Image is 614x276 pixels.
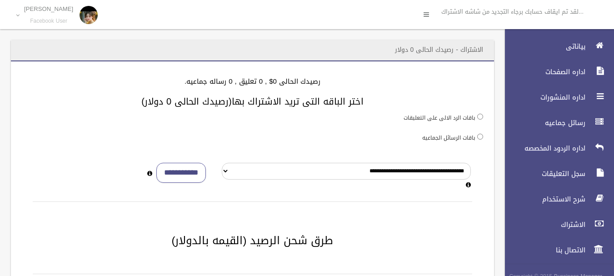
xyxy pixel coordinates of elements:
span: الاشتراك [497,220,588,229]
a: الاتصال بنا [497,240,614,260]
label: باقات الرد الالى على التعليقات [404,113,475,123]
label: باقات الرسائل الجماعيه [422,133,475,143]
span: رسائل جماعيه [497,118,588,127]
header: الاشتراك - رصيدك الحالى 0 دولار [384,41,494,59]
a: رسائل جماعيه [497,113,614,133]
span: شرح الاستخدام [497,195,588,204]
a: الاشتراك [497,215,614,235]
a: سجل التعليقات [497,164,614,184]
span: بياناتى [497,42,588,51]
h3: اختر الباقه التى تريد الاشتراك بها(رصيدك الحالى 0 دولار) [22,96,483,106]
h2: طرق شحن الرصيد (القيمه بالدولار) [22,235,483,246]
a: بياناتى [497,36,614,56]
span: اداره الصفحات [497,67,588,76]
span: اداره المنشورات [497,93,588,102]
a: اداره المنشورات [497,87,614,107]
p: [PERSON_NAME] [24,5,73,12]
span: سجل التعليقات [497,169,588,178]
a: اداره الردود المخصصه [497,138,614,158]
span: اداره الردود المخصصه [497,144,588,153]
span: الاتصال بنا [497,246,588,255]
h4: رصيدك الحالى 0$ , 0 تعليق , 0 رساله جماعيه. [22,78,483,85]
a: اداره الصفحات [497,62,614,82]
a: شرح الاستخدام [497,189,614,209]
small: Facebook User [24,18,73,25]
